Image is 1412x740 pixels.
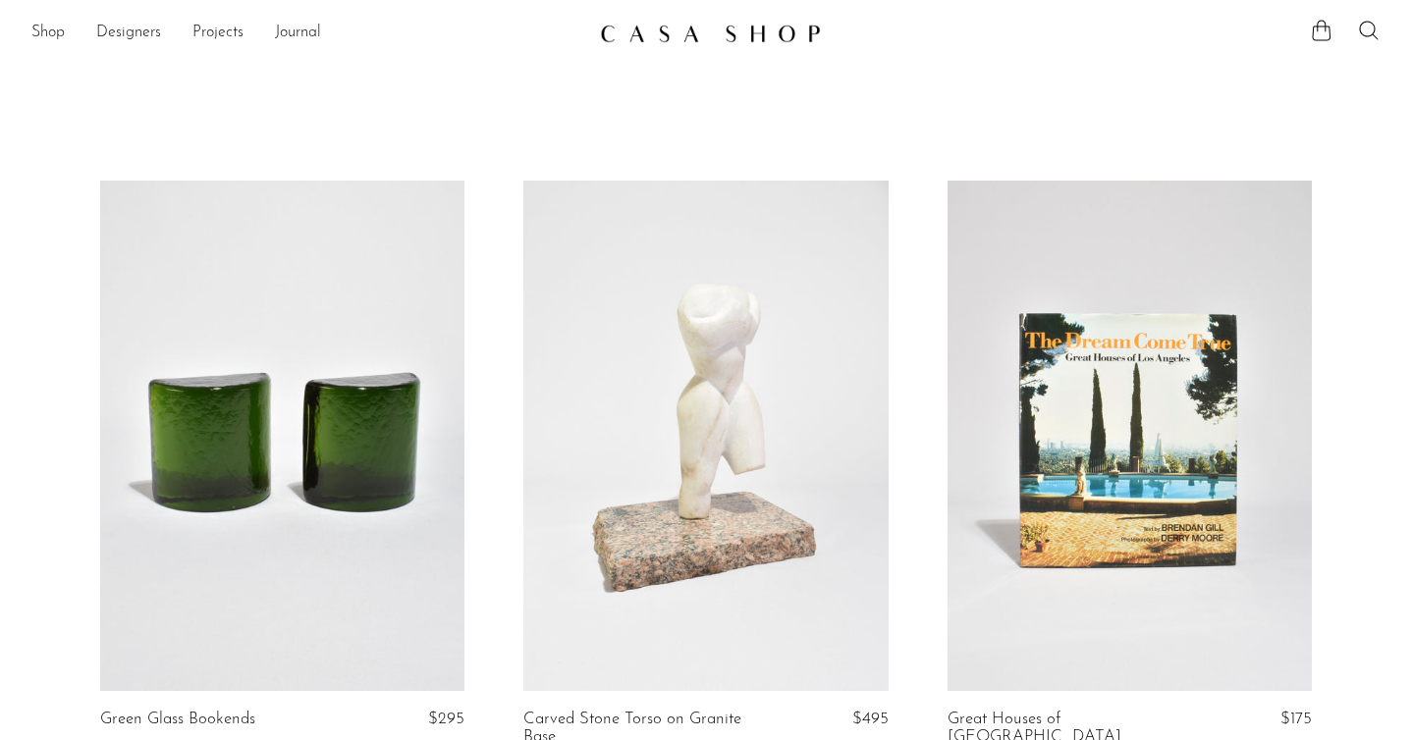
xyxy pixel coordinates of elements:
span: $295 [428,711,464,727]
a: Designers [96,21,161,46]
span: $175 [1280,711,1312,727]
ul: NEW HEADER MENU [31,17,584,50]
a: Shop [31,21,65,46]
a: Journal [275,21,321,46]
nav: Desktop navigation [31,17,584,50]
span: $495 [852,711,889,727]
a: Projects [192,21,244,46]
a: Green Glass Bookends [100,711,255,728]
